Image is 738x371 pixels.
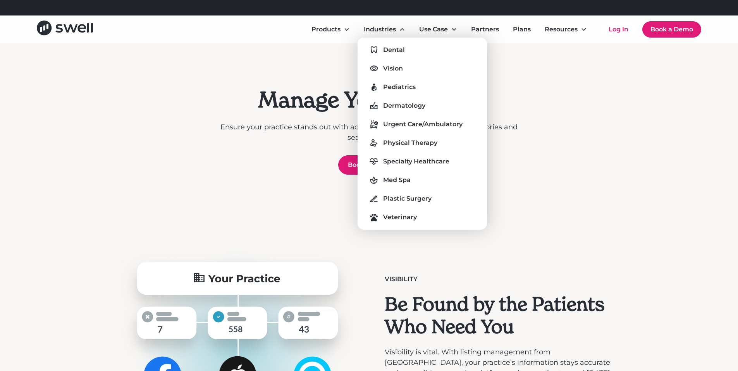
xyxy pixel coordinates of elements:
a: Dermatology [364,100,481,112]
a: Plastic Surgery [364,192,481,205]
h1: Manage Your Listings [220,87,518,113]
a: home [37,21,93,38]
div: Use Case [419,25,448,34]
a: Pediatrics [364,81,481,93]
a: Book a Demo [642,21,701,38]
div: Physical Therapy [383,138,437,148]
a: Partners [465,22,505,37]
div: Visibility [385,275,418,284]
div: Use Case [413,22,463,37]
div: Plastic Surgery [383,194,431,203]
a: Physical Therapy [364,137,481,149]
a: Dental [364,44,481,56]
div: Urgent Care/Ambulatory [383,120,462,129]
div: Specialty Healthcare [383,157,449,166]
a: Book a Demo [338,155,400,175]
div: Dermatology [383,101,425,110]
div: Vision [383,64,403,73]
a: Urgent Care/Ambulatory [364,118,481,131]
div: Resources [538,22,593,37]
div: Resources [545,25,578,34]
div: Industries [358,22,411,37]
a: Log In [601,22,636,37]
nav: Industries [358,38,487,230]
a: Med Spa [364,174,481,186]
div: Products [305,22,356,37]
a: Specialty Healthcare [364,155,481,168]
a: Plans [507,22,537,37]
p: Ensure your practice stands out with accurate listings across over 200 directories and search tools. [220,122,518,143]
div: Med Spa [383,175,410,185]
h2: Be Found by the Patients Who Need You [385,293,617,338]
div: Pediatrics [383,82,415,92]
div: Products [311,25,341,34]
div: Industries [364,25,396,34]
div: Veterinary [383,213,416,222]
a: Veterinary [364,211,481,223]
div: Dental [383,45,404,55]
a: Vision [364,62,481,75]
